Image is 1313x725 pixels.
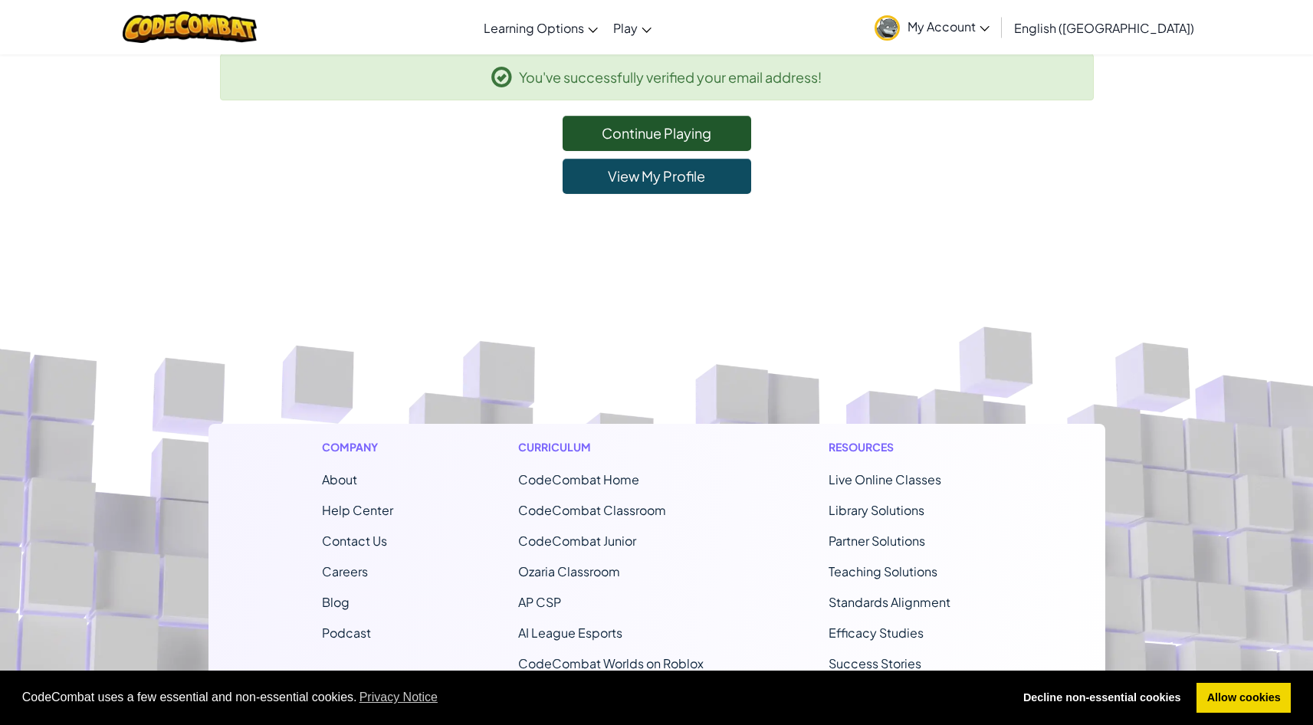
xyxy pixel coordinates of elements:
[322,502,393,518] a: Help Center
[519,66,822,88] span: You've successfully verified your email address!
[322,533,387,549] span: Contact Us
[908,18,990,34] span: My Account
[829,563,937,579] a: Teaching Solutions
[1014,20,1194,36] span: English ([GEOGRAPHIC_DATA])
[518,625,622,641] a: AI League Esports
[613,20,638,36] span: Play
[875,15,900,41] img: avatar
[518,655,704,671] a: CodeCombat Worlds on Roblox
[322,594,350,610] a: Blog
[484,20,584,36] span: Learning Options
[518,471,639,487] span: CodeCombat Home
[829,471,941,487] a: Live Online Classes
[829,533,925,549] a: Partner Solutions
[829,439,992,455] h1: Resources
[518,439,704,455] h1: Curriculum
[322,471,357,487] a: About
[357,686,441,709] a: learn more about cookies
[829,594,950,610] a: Standards Alignment
[1013,683,1191,714] a: deny cookies
[518,502,666,518] a: CodeCombat Classroom
[1006,7,1202,48] a: English ([GEOGRAPHIC_DATA])
[1196,683,1291,714] a: allow cookies
[518,563,620,579] a: Ozaria Classroom
[322,563,368,579] a: Careers
[22,686,1001,709] span: CodeCombat uses a few essential and non-essential cookies.
[563,116,751,151] a: Continue Playing
[606,7,659,48] a: Play
[123,11,257,43] img: CodeCombat logo
[829,625,924,641] a: Efficacy Studies
[518,594,561,610] a: AP CSP
[518,533,636,549] a: CodeCombat Junior
[476,7,606,48] a: Learning Options
[563,159,751,194] a: View My Profile
[322,625,371,641] a: Podcast
[867,3,997,51] a: My Account
[322,439,393,455] h1: Company
[829,655,921,671] a: Success Stories
[829,502,924,518] a: Library Solutions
